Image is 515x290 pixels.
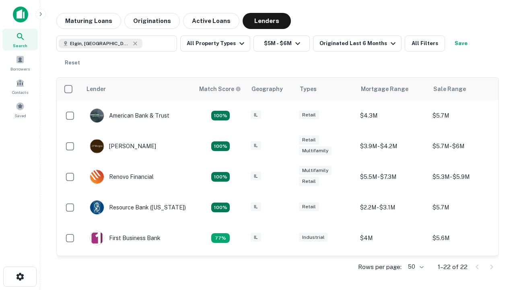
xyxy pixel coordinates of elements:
div: Renovo Financial [90,170,154,184]
div: Retail [299,202,319,211]
div: Retail [299,177,319,186]
span: Elgin, [GEOGRAPHIC_DATA], [GEOGRAPHIC_DATA] [70,40,130,47]
img: picture [90,139,104,153]
img: picture [90,201,104,214]
div: [PERSON_NAME] [90,139,156,153]
td: $5.7M [428,100,501,131]
h6: Match Score [199,85,239,93]
div: Matching Properties: 4, hasApolloMatch: undefined [211,141,230,151]
div: First Business Bank [90,231,161,245]
div: IL [251,172,261,181]
td: $5.6M [428,223,501,253]
span: Borrowers [10,66,30,72]
p: 1–22 of 22 [438,262,468,272]
div: Matching Properties: 7, hasApolloMatch: undefined [211,111,230,120]
span: Search [13,42,27,49]
div: Matching Properties: 4, hasApolloMatch: undefined [211,172,230,182]
div: IL [251,202,261,211]
div: Mortgage Range [361,84,408,94]
button: All Property Types [180,35,250,52]
div: 50 [405,261,425,273]
td: $5.3M - $5.9M [428,162,501,192]
td: $5.1M [428,253,501,284]
div: Originated Last 6 Months [319,39,398,48]
div: IL [251,110,261,120]
div: Industrial [299,233,328,242]
td: $4.3M [356,100,428,131]
div: Matching Properties: 3, hasApolloMatch: undefined [211,233,230,243]
div: Lender [87,84,106,94]
td: $2.2M - $3.1M [356,192,428,223]
button: $5M - $6M [253,35,310,52]
button: Maturing Loans [56,13,121,29]
span: Saved [14,112,26,119]
iframe: Chat Widget [475,226,515,264]
span: Contacts [12,89,28,95]
th: Types [295,78,356,100]
div: Sale Range [433,84,466,94]
div: Geography [251,84,283,94]
div: Retail [299,110,319,120]
a: Contacts [2,75,38,97]
button: Originated Last 6 Months [313,35,402,52]
button: Active Loans [183,13,239,29]
button: Lenders [243,13,291,29]
th: Capitalize uses an advanced AI algorithm to match your search with the best lender. The match sco... [194,78,247,100]
div: Resource Bank ([US_STATE]) [90,200,186,215]
p: Rows per page: [358,262,402,272]
div: American Bank & Trust [90,108,169,123]
button: Save your search to get updates of matches that match your search criteria. [448,35,474,52]
button: All Filters [405,35,445,52]
th: Geography [247,78,295,100]
button: Originations [124,13,180,29]
a: Borrowers [2,52,38,74]
div: Types [300,84,317,94]
th: Sale Range [428,78,501,100]
td: $4M [356,223,428,253]
img: picture [90,231,104,245]
td: $3.9M - $4.2M [356,131,428,162]
button: Reset [60,55,85,71]
div: Multifamily [299,146,332,155]
td: $3.1M [356,253,428,284]
div: IL [251,141,261,150]
a: Search [2,29,38,50]
td: $5.7M [428,192,501,223]
td: $5.5M - $7.3M [356,162,428,192]
a: Saved [2,99,38,120]
div: Capitalize uses an advanced AI algorithm to match your search with the best lender. The match sco... [199,85,241,93]
div: Multifamily [299,166,332,175]
th: Lender [82,78,194,100]
div: Retail [299,135,319,145]
th: Mortgage Range [356,78,428,100]
img: picture [90,109,104,122]
td: $5.7M - $6M [428,131,501,162]
div: Matching Properties: 4, hasApolloMatch: undefined [211,203,230,212]
div: IL [251,233,261,242]
img: capitalize-icon.png [13,6,28,23]
img: picture [90,170,104,184]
